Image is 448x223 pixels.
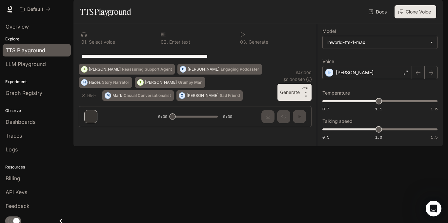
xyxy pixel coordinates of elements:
p: Default [27,7,43,12]
p: [PERSON_NAME] [188,67,219,71]
div: H [81,77,87,88]
p: [PERSON_NAME] [187,94,218,98]
button: T[PERSON_NAME]Grumpy Man [135,77,205,88]
p: 0 2 . [161,40,168,44]
h1: TTS Playground [80,5,131,18]
p: 64 / 1000 [296,70,312,76]
p: Model [322,29,336,33]
button: All workspaces [17,3,53,16]
div: inworld-tts-1-max [323,36,437,49]
button: MMarkCasual Conversationalist [102,90,174,101]
p: Casual Conversationalist [124,94,171,98]
p: Grumpy Man [178,80,202,84]
button: GenerateCTRL +⏎ [277,84,312,101]
p: Temperature [322,91,350,95]
span: 1.1 [375,106,382,112]
iframe: Intercom live chat [426,201,441,216]
div: D [180,64,186,75]
p: Hades [89,80,101,84]
span: 0.5 [322,134,329,140]
p: Voice [322,59,334,64]
p: 0 3 . [240,40,247,44]
button: A[PERSON_NAME]Reassuring Support Agent [79,64,175,75]
p: Enter text [168,40,190,44]
p: [PERSON_NAME] [89,67,121,71]
p: [PERSON_NAME] [145,80,177,84]
p: Mark [112,94,122,98]
span: 0.7 [322,106,329,112]
p: 0 1 . [81,40,88,44]
p: $ 0.000640 [283,77,305,82]
span: 1.5 [431,106,438,112]
div: A [81,64,87,75]
div: inworld-tts-1-max [327,39,427,46]
p: Sad Friend [220,94,240,98]
div: O [179,90,185,101]
p: ⏎ [302,86,309,98]
p: Engaging Podcaster [221,67,259,71]
span: 1.0 [375,134,382,140]
p: Generate [247,40,268,44]
span: 1.5 [431,134,438,140]
div: M [105,90,111,101]
button: O[PERSON_NAME]Sad Friend [176,90,243,101]
button: HHadesStory Narrator [79,77,132,88]
p: Story Narrator [102,80,129,84]
p: Reassuring Support Agent [122,67,172,71]
p: Talking speed [322,119,353,123]
button: Hide [79,90,100,101]
p: Select voice [88,40,115,44]
p: [PERSON_NAME] [336,69,374,76]
button: Clone Voice [395,5,436,18]
p: CTRL + [302,86,309,94]
div: T [137,77,143,88]
button: D[PERSON_NAME]Engaging Podcaster [177,64,262,75]
a: Docs [367,5,389,18]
